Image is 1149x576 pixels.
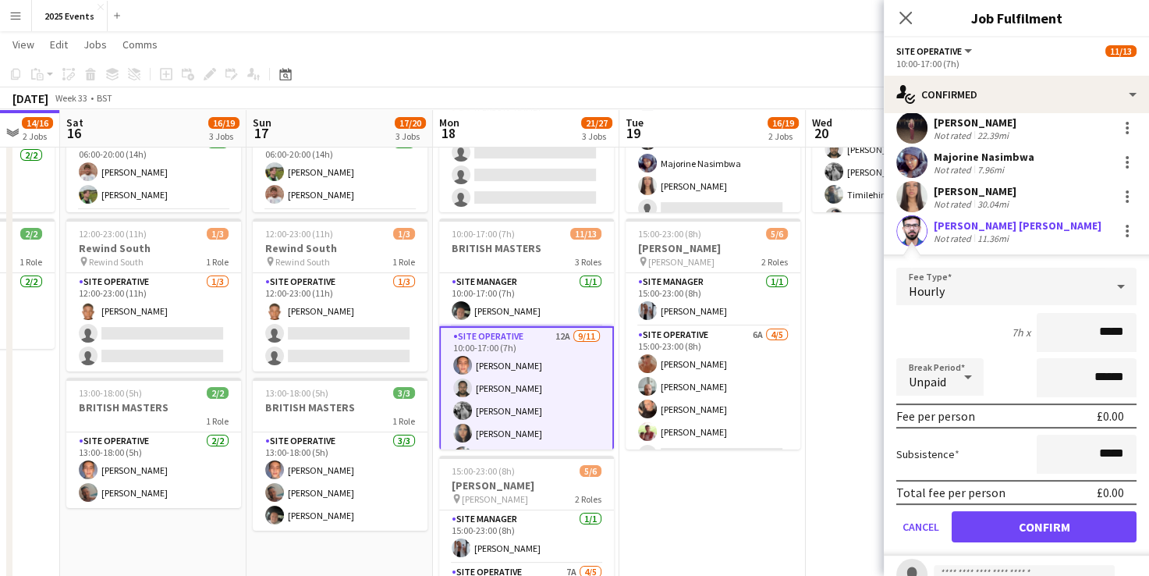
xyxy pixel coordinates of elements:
span: Jobs [83,37,107,52]
span: 16/19 [768,117,799,129]
app-card-role: Site Operative2/206:00-20:00 (14h)[PERSON_NAME][PERSON_NAME] [66,134,241,210]
label: Subsistence [896,447,959,461]
button: Confirm [952,511,1137,542]
a: Edit [44,34,74,55]
h3: Job Fulfilment [884,8,1149,28]
div: 10:00-17:00 (7h) [896,58,1137,69]
div: £0.00 [1097,408,1124,424]
div: £0.00 [1097,485,1124,500]
span: View [12,37,34,52]
app-card-role: Site Operative3/313:00-18:00 (5h)[PERSON_NAME][PERSON_NAME][PERSON_NAME] [253,432,427,531]
span: 18 [437,124,459,142]
app-job-card: 13:00-18:00 (5h)3/3BRITISH MASTERS1 RoleSite Operative3/313:00-18:00 (5h)[PERSON_NAME][PERSON_NAM... [253,378,427,531]
a: View [6,34,41,55]
a: Comms [116,34,164,55]
app-card-role: Site Manager1/110:00-17:00 (7h)[PERSON_NAME] [439,273,614,326]
span: [PERSON_NAME] [648,256,715,268]
span: 3 Roles [575,256,601,268]
span: 2 Roles [761,256,788,268]
h3: BRITISH MASTERS [439,241,614,255]
h3: Rewind South [66,241,241,255]
div: 11.36mi [974,233,1012,244]
span: 13:00-18:00 (5h) [265,387,328,399]
div: Total fee per person [896,485,1005,500]
button: Site Operative [896,45,974,57]
app-card-role: Site Operative6A4/515:00-23:00 (8h)[PERSON_NAME][PERSON_NAME][PERSON_NAME][PERSON_NAME] [626,326,800,470]
button: Cancel [896,511,945,542]
app-job-card: 12:00-23:00 (11h)1/3Rewind South Rewind South1 RoleSite Operative1/312:00-23:00 (11h)[PERSON_NAME] [253,219,427,372]
span: 1 Role [20,256,42,268]
span: 20 [810,124,832,142]
span: Hourly [909,283,945,299]
div: 30.04mi [974,198,1012,210]
span: 15:00-23:00 (8h) [452,465,515,477]
div: 2 Jobs [768,130,798,142]
span: 17/20 [395,117,426,129]
h3: Rewind South [253,241,427,255]
div: 7h x [1012,325,1030,340]
span: 21/27 [581,117,612,129]
app-card-role: Site Operative2/206:00-20:00 (14h)[PERSON_NAME][PERSON_NAME] [253,134,427,210]
span: Comms [122,37,158,52]
button: 2025 Events [32,1,108,31]
div: 22.39mi [974,130,1012,141]
div: Not rated [934,130,974,141]
span: Edit [50,37,68,52]
div: Not rated [934,233,974,244]
span: 10:00-17:00 (7h) [452,228,515,240]
span: 1 Role [206,415,229,427]
app-card-role: Site Manager1/115:00-23:00 (8h)[PERSON_NAME] [439,510,614,564]
app-job-card: 13:00-18:00 (5h)2/2BRITISH MASTERS1 RoleSite Operative2/213:00-18:00 (5h)[PERSON_NAME][PERSON_NAME] [66,378,241,508]
span: 16/19 [208,117,239,129]
span: 2/2 [207,387,229,399]
span: Tue [626,116,644,130]
span: 14/16 [22,117,53,129]
span: 16 [64,124,83,142]
app-job-card: 15:00-23:00 (8h)5/6[PERSON_NAME] [PERSON_NAME]2 RolesSite Manager1/115:00-23:00 (8h)[PERSON_NAME]... [626,219,800,450]
a: Jobs [77,34,113,55]
span: Sat [66,116,83,130]
div: 3 Jobs [582,130,612,142]
div: 12:00-23:00 (11h)1/3Rewind South Rewind South1 RoleSite Operative1/312:00-23:00 (11h)[PERSON_NAME] [66,219,241,372]
span: Sun [253,116,271,130]
span: 11/13 [570,228,601,240]
div: 10:00-17:00 (7h)11/13BRITISH MASTERS3 RolesSite Manager1/110:00-17:00 (7h)[PERSON_NAME]Site Opera... [439,219,614,450]
div: 7.96mi [974,164,1007,176]
div: BST [97,92,112,104]
span: Rewind South [275,256,330,268]
span: 1 Role [392,256,415,268]
span: Wed [812,116,832,130]
div: Fee per person [896,408,975,424]
div: [PERSON_NAME] [934,116,1016,130]
app-card-role: Site Manager1/115:00-23:00 (8h)[PERSON_NAME] [626,273,800,326]
span: Unpaid [909,374,946,389]
app-card-role: Site Operative2/213:00-18:00 (5h)[PERSON_NAME][PERSON_NAME] [66,432,241,508]
div: [PERSON_NAME] [PERSON_NAME] [934,219,1101,233]
app-card-role: Site Operative1/312:00-23:00 (11h)[PERSON_NAME] [253,273,427,372]
span: 12:00-23:00 (11h) [79,228,147,240]
div: 3 Jobs [209,130,239,142]
div: [DATE] [12,91,48,106]
div: Not rated [934,164,974,176]
span: Rewind South [89,256,144,268]
h3: [PERSON_NAME] [439,478,614,492]
span: [PERSON_NAME] [462,493,528,505]
span: 2 Roles [575,493,601,505]
h3: BRITISH MASTERS [66,400,241,414]
div: 2 Jobs [23,130,52,142]
div: Confirmed [884,76,1149,113]
span: 3/3 [393,387,415,399]
span: 19 [623,124,644,142]
span: Mon [439,116,459,130]
span: 11/13 [1105,45,1137,57]
h3: [PERSON_NAME] [626,241,800,255]
span: 13:00-18:00 (5h) [79,387,142,399]
div: Majorine Nasimbwa [934,150,1034,164]
span: 2/2 [20,228,42,240]
div: [PERSON_NAME] [934,184,1016,198]
span: 12:00-23:00 (11h) [265,228,333,240]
